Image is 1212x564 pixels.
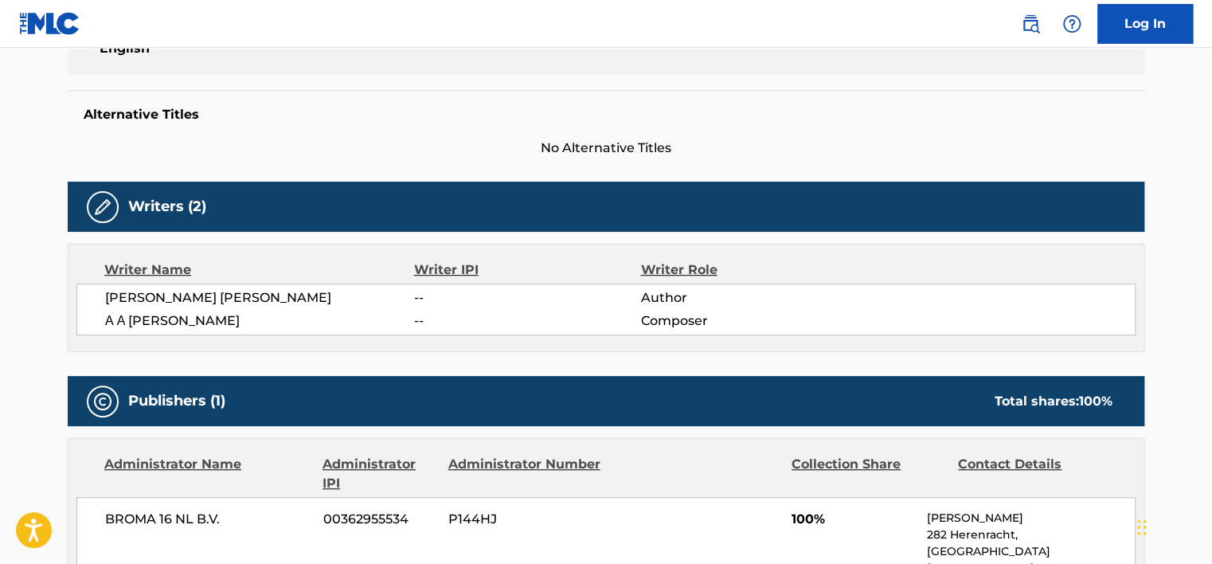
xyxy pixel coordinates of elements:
[19,12,80,35] img: MLC Logo
[105,510,311,529] span: BROMA 16 NL B.V.
[84,107,1128,123] h5: Alternative Titles
[68,139,1144,158] span: No Alternative Titles
[414,260,641,280] div: Writer IPI
[927,543,1135,560] p: [GEOGRAPHIC_DATA]
[1021,14,1040,33] img: search
[1137,503,1147,551] div: টেনে আনুন
[1056,8,1088,40] div: Help
[105,288,414,307] span: [PERSON_NAME] [PERSON_NAME]
[100,39,357,58] span: English
[927,510,1135,527] p: [PERSON_NAME]
[640,311,846,331] span: Composer
[104,260,414,280] div: Writer Name
[995,392,1112,411] div: Total shares:
[448,510,603,529] span: P144HJ
[128,392,225,410] h5: Publishers (1)
[792,510,915,529] span: 100%
[1079,394,1112,409] span: 100 %
[1062,14,1081,33] img: help
[128,198,206,216] h5: Writers (2)
[414,311,640,331] span: --
[93,198,112,217] img: Writers
[448,455,602,493] div: Administrator Number
[640,260,846,280] div: Writer Role
[1015,8,1046,40] a: Public Search
[105,311,414,331] span: А А [PERSON_NAME]
[93,392,112,411] img: Publishers
[1132,488,1212,564] iframe: Chat Widget
[958,455,1112,493] div: Contact Details
[414,288,640,307] span: --
[792,455,946,493] div: Collection Share
[323,510,436,529] span: 00362955534
[1132,488,1212,564] div: চ্যাট উইজেট
[323,455,436,493] div: Administrator IPI
[640,288,846,307] span: Author
[104,455,311,493] div: Administrator Name
[927,527,1135,543] p: 282 Herenracht,
[1097,4,1193,44] a: Log In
